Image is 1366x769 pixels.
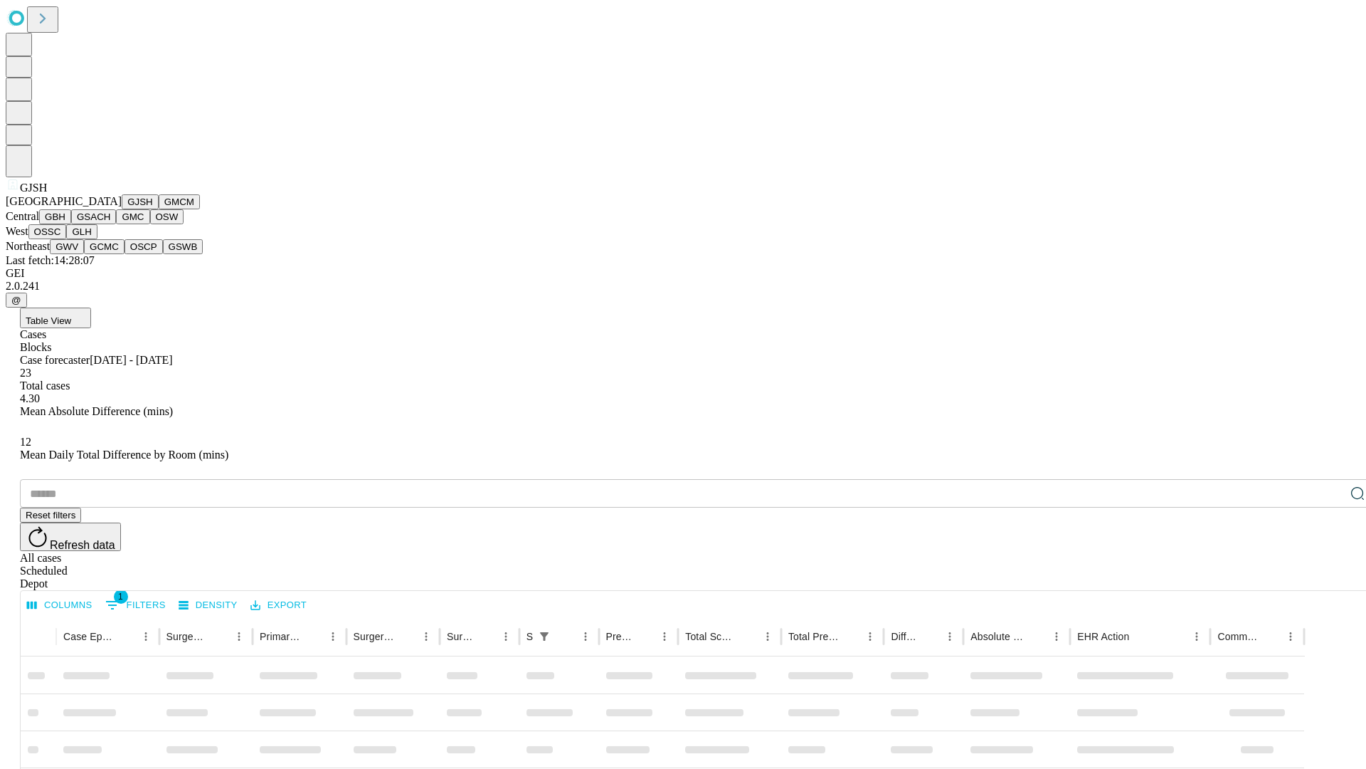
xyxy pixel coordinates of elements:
button: Show filters [102,594,169,617]
span: Reset filters [26,510,75,520]
span: Mean Absolute Difference (mins) [20,405,173,417]
button: Density [175,595,241,617]
span: [GEOGRAPHIC_DATA] [6,195,122,207]
button: OSW [150,209,184,224]
button: Refresh data [20,523,121,551]
span: 4.30 [20,392,40,404]
button: Table View [20,308,91,328]
button: OSSC [28,224,67,239]
div: Scheduled In Room Duration [526,631,533,642]
div: Surgery Name [354,631,395,642]
button: Menu [860,627,880,647]
div: EHR Action [1077,631,1129,642]
button: Sort [209,627,229,647]
span: Case forecaster [20,354,90,366]
button: GMCM [159,194,200,209]
button: Sort [840,627,860,647]
button: Menu [496,627,516,647]
button: GSWB [163,239,203,254]
span: 1 [114,590,128,604]
span: Mean Daily Total Difference by Room (mins) [20,449,228,461]
button: OSCP [125,239,163,254]
button: Menu [416,627,436,647]
button: Select columns [23,595,96,617]
div: Difference [891,631,918,642]
span: Central [6,210,39,222]
span: GJSH [20,182,47,194]
button: GJSH [122,194,159,209]
button: Sort [738,627,758,647]
div: Absolute Difference [970,631,1025,642]
button: Sort [556,627,576,647]
div: 1 active filter [534,627,554,647]
div: Predicted In Room Duration [606,631,634,642]
button: Menu [323,627,343,647]
button: Menu [1187,627,1207,647]
button: Sort [635,627,655,647]
button: Menu [136,627,156,647]
button: @ [6,293,27,308]
div: Total Predicted Duration [788,631,840,642]
button: Menu [940,627,960,647]
button: Sort [1261,627,1281,647]
button: Reset filters [20,508,81,523]
button: GWV [50,239,84,254]
span: Last fetch: 14:28:07 [6,254,95,266]
button: GSACH [71,209,116,224]
button: GBH [39,209,71,224]
div: 2.0.241 [6,280,1360,293]
span: Refresh data [50,539,115,551]
button: GMC [116,209,149,224]
button: Menu [576,627,595,647]
button: Sort [1131,627,1150,647]
button: Menu [758,627,778,647]
button: GLH [66,224,97,239]
div: Primary Service [260,631,301,642]
button: Sort [303,627,323,647]
span: 23 [20,367,31,379]
button: GCMC [84,239,125,254]
span: West [6,225,28,237]
div: Total Scheduled Duration [685,631,736,642]
button: Menu [655,627,674,647]
button: Menu [1047,627,1066,647]
span: 12 [20,436,31,448]
span: [DATE] - [DATE] [90,354,172,366]
span: Table View [26,315,71,326]
span: @ [11,295,21,305]
button: Show filters [534,627,554,647]
span: Northeast [6,240,50,252]
div: GEI [6,267,1360,280]
button: Menu [229,627,249,647]
button: Sort [476,627,496,647]
div: Comments [1217,631,1259,642]
button: Sort [116,627,136,647]
button: Sort [1027,627,1047,647]
div: Case Epic Id [63,631,115,642]
div: Surgeon Name [166,631,208,642]
span: Total cases [20,380,70,392]
div: Surgery Date [447,631,475,642]
button: Menu [1281,627,1301,647]
button: Export [247,595,310,617]
button: Sort [396,627,416,647]
button: Sort [920,627,940,647]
